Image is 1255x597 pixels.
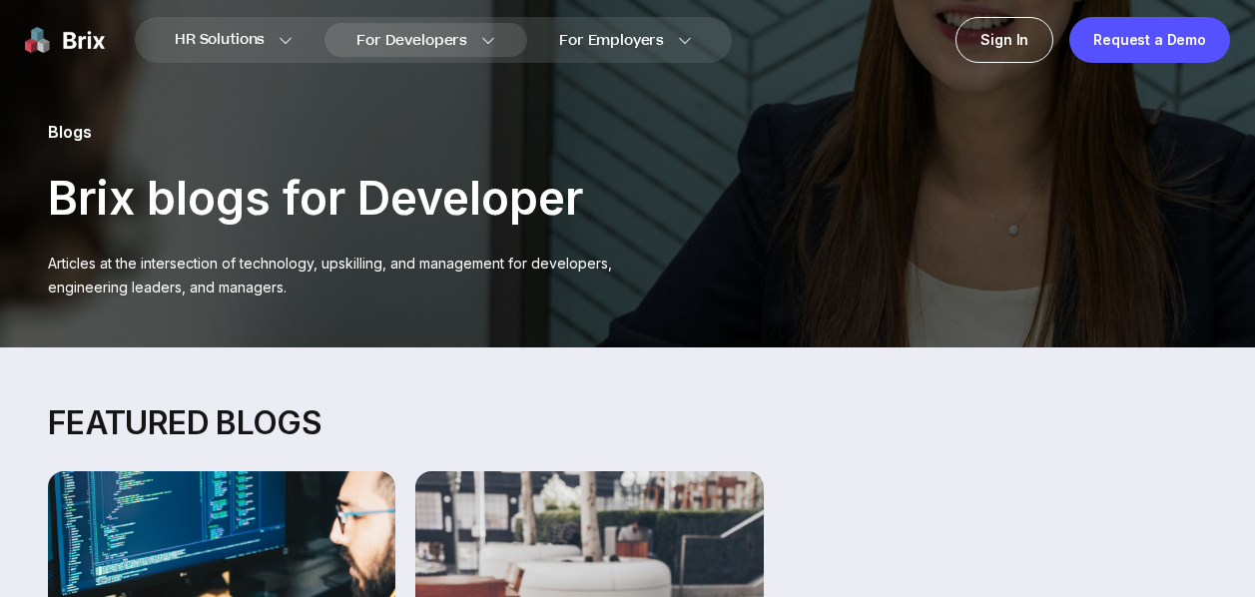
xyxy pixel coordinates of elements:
a: Sign In [955,17,1053,63]
p: Articles at the intersection of technology, upskilling, and management for developers, engineerin... [48,252,612,299]
span: HR Solutions [175,24,265,56]
p: Brix blogs for Developer [48,168,612,228]
span: For Employers [559,30,664,51]
a: Request a Demo [1069,17,1230,63]
span: For Developers [356,30,467,51]
p: FEATURED BLOGS [48,407,1207,439]
p: Blogs [48,120,612,144]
